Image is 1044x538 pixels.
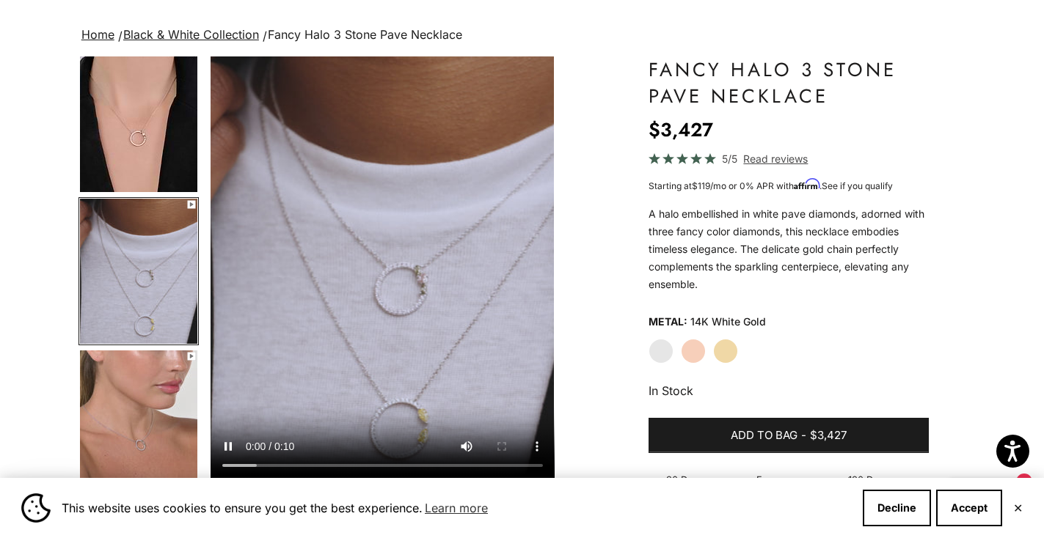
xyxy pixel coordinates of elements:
[756,472,817,503] p: Free Shipping
[79,197,199,345] button: Go to item 5
[649,56,930,109] h1: Fancy Halo 3 Stone Pave Necklace
[743,150,808,167] span: Read reviews
[649,180,893,191] span: Starting at /mo or 0% APR with .
[21,493,51,523] img: Cookie banner
[666,472,733,503] p: 30 Days Return
[863,490,931,526] button: Decline
[123,27,259,42] a: Black & White Collection
[211,56,555,482] video: #YellowGold #RoseGold #WhiteGold
[649,311,687,333] legend: Metal:
[649,418,930,453] button: Add to bag-$3,427
[936,490,1002,526] button: Accept
[731,427,797,445] span: Add to bag
[848,472,930,503] p: 180 Days Warranty
[62,497,851,519] span: This website uses cookies to ensure you get the best experience.
[79,349,199,497] button: Go to item 6
[1013,504,1023,512] button: Close
[211,56,555,482] div: Item 5 of 18
[794,179,819,190] span: Affirm
[690,311,766,333] variant-option-value: 14K White Gold
[79,45,199,194] button: Go to item 4
[80,47,197,192] img: #YellowGold #RoseGold #WhiteGold
[649,205,930,293] div: A halo embellished in white pave diamonds, adorned with three fancy color diamonds, this necklace...
[81,27,114,42] a: Home
[79,25,966,45] nav: breadcrumbs
[80,199,197,344] img: #YellowGold #RoseGold #WhiteGold
[649,115,713,144] sale-price: $3,427
[649,150,930,167] a: 5/5 Read reviews
[423,497,490,519] a: Learn more
[80,350,197,495] img: #YellowGold #RoseGold #WhiteGold
[692,180,710,191] span: $119
[268,27,462,42] span: Fancy Halo 3 Stone Pave Necklace
[649,381,930,400] p: In Stock
[722,150,737,167] span: 5/5
[822,180,893,191] a: See if you qualify - Learn more about Affirm Financing (opens in modal)
[810,427,847,445] span: $3,427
